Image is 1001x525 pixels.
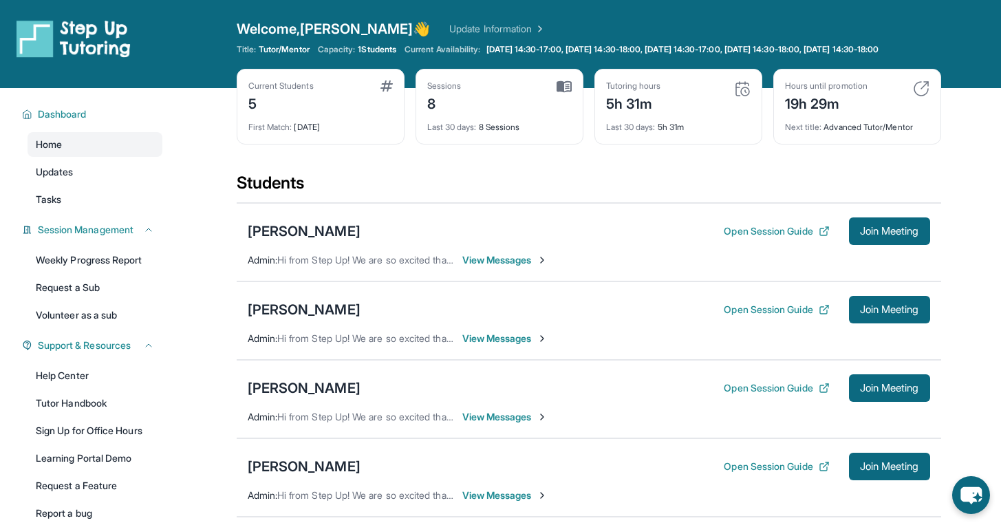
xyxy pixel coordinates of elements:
[36,165,74,179] span: Updates
[606,114,751,133] div: 5h 31m
[849,296,930,323] button: Join Meeting
[248,457,360,476] div: [PERSON_NAME]
[537,333,548,344] img: Chevron-Right
[405,44,480,55] span: Current Availability:
[462,253,548,267] span: View Messages
[860,227,919,235] span: Join Meeting
[785,114,929,133] div: Advanced Tutor/Mentor
[486,44,879,55] span: [DATE] 14:30-17:00, [DATE] 14:30-18:00, [DATE] 14:30-17:00, [DATE] 14:30-18:00, [DATE] 14:30-18:00
[28,418,162,443] a: Sign Up for Office Hours
[248,222,360,241] div: [PERSON_NAME]
[32,339,154,352] button: Support & Resources
[606,92,661,114] div: 5h 31m
[849,217,930,245] button: Join Meeting
[427,81,462,92] div: Sessions
[248,332,277,344] span: Admin :
[860,462,919,471] span: Join Meeting
[532,22,546,36] img: Chevron Right
[537,490,548,501] img: Chevron-Right
[449,22,546,36] a: Update Information
[785,92,868,114] div: 19h 29m
[248,81,314,92] div: Current Students
[248,114,393,133] div: [DATE]
[462,489,548,502] span: View Messages
[28,446,162,471] a: Learning Portal Demo
[849,453,930,480] button: Join Meeting
[28,363,162,388] a: Help Center
[724,303,829,317] button: Open Session Guide
[724,460,829,473] button: Open Session Guide
[785,122,822,132] span: Next title :
[248,122,292,132] span: First Match :
[28,275,162,300] a: Request a Sub
[248,489,277,501] span: Admin :
[28,303,162,328] a: Volunteer as a sub
[38,107,87,121] span: Dashboard
[537,411,548,422] img: Chevron-Right
[427,122,477,132] span: Last 30 days :
[248,378,360,398] div: [PERSON_NAME]
[734,81,751,97] img: card
[28,248,162,272] a: Weekly Progress Report
[606,122,656,132] span: Last 30 days :
[318,44,356,55] span: Capacity:
[537,255,548,266] img: Chevron-Right
[38,223,133,237] span: Session Management
[32,107,154,121] button: Dashboard
[849,374,930,402] button: Join Meeting
[427,92,462,114] div: 8
[28,160,162,184] a: Updates
[462,332,548,345] span: View Messages
[427,114,572,133] div: 8 Sessions
[606,81,661,92] div: Tutoring hours
[32,223,154,237] button: Session Management
[358,44,396,55] span: 1 Students
[248,254,277,266] span: Admin :
[860,306,919,314] span: Join Meeting
[28,391,162,416] a: Tutor Handbook
[248,300,360,319] div: [PERSON_NAME]
[785,81,868,92] div: Hours until promotion
[860,384,919,392] span: Join Meeting
[724,224,829,238] button: Open Session Guide
[248,92,314,114] div: 5
[462,410,548,424] span: View Messages
[17,19,131,58] img: logo
[237,172,941,202] div: Students
[259,44,310,55] span: Tutor/Mentor
[913,81,929,97] img: card
[36,138,62,151] span: Home
[724,381,829,395] button: Open Session Guide
[237,44,256,55] span: Title:
[36,193,61,206] span: Tasks
[248,411,277,422] span: Admin :
[38,339,131,352] span: Support & Resources
[484,44,882,55] a: [DATE] 14:30-17:00, [DATE] 14:30-18:00, [DATE] 14:30-17:00, [DATE] 14:30-18:00, [DATE] 14:30-18:00
[28,132,162,157] a: Home
[380,81,393,92] img: card
[28,187,162,212] a: Tasks
[28,473,162,498] a: Request a Feature
[557,81,572,93] img: card
[952,476,990,514] button: chat-button
[237,19,431,39] span: Welcome, [PERSON_NAME] 👋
